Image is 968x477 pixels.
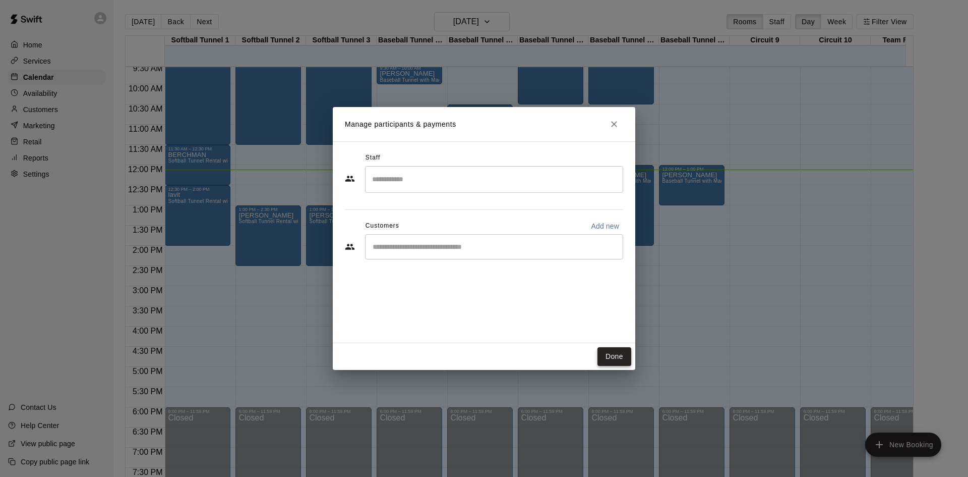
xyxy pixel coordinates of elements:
[587,218,623,234] button: Add new
[597,347,631,366] button: Done
[605,115,623,133] button: Close
[591,221,619,231] p: Add new
[345,242,355,252] svg: Customers
[366,218,399,234] span: Customers
[345,119,456,130] p: Manage participants & payments
[365,234,623,259] div: Start typing to search customers...
[366,150,380,166] span: Staff
[345,174,355,184] svg: Staff
[365,166,623,193] div: Search staff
